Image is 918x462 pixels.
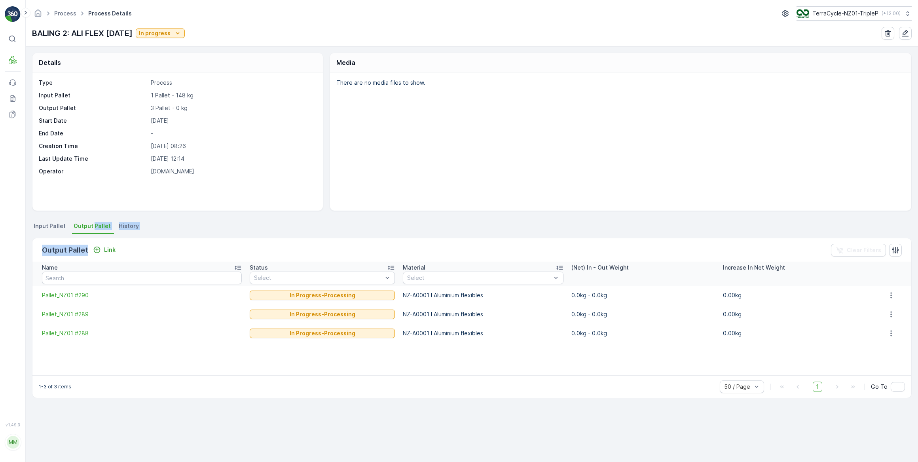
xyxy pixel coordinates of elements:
[74,222,111,230] span: Output Pallet
[39,384,71,390] p: 1-3 of 3 items
[797,6,912,21] button: TerraCycle-NZ01-TripleP(+12:00)
[151,79,314,87] p: Process
[42,272,242,284] input: Search
[719,324,871,343] td: 0.00kg
[151,91,314,99] p: 1 Pallet - 148 kg
[719,286,871,305] td: 0.00kg
[723,264,785,272] p: Increase In Net Weight
[290,291,355,299] p: In Progress-Processing
[250,329,395,338] button: In Progress-Processing
[136,29,185,38] button: In progress
[567,286,719,305] td: 0.0kg - 0.0kg
[399,324,568,343] td: NZ-A0001 I Aluminium flexibles
[254,274,382,282] p: Select
[119,222,139,230] span: History
[250,291,395,300] button: In Progress-Processing
[567,324,719,343] td: 0.0kg - 0.0kg
[39,79,148,87] p: Type
[831,244,886,257] button: Clear Filters
[39,155,148,163] p: Last Update Time
[151,167,314,175] p: [DOMAIN_NAME]
[39,104,148,112] p: Output Pallet
[90,245,119,255] button: Link
[571,264,629,272] p: (Net) In - Out Weight
[290,329,355,337] p: In Progress-Processing
[567,305,719,324] td: 0.0kg - 0.0kg
[719,305,871,324] td: 0.00kg
[407,274,552,282] p: Select
[151,142,314,150] p: [DATE] 08:26
[39,142,148,150] p: Creation Time
[151,117,314,125] p: [DATE]
[139,29,171,37] p: In progress
[797,9,809,18] img: TC_7kpGtVS.png
[336,79,903,87] p: There are no media files to show.
[39,167,148,175] p: Operator
[5,429,21,456] button: MM
[7,436,19,449] div: MM
[399,305,568,324] td: NZ-A0001 I Aluminium flexibles
[812,10,878,17] p: TerraCycle-NZ01-TripleP
[104,246,116,254] p: Link
[5,422,21,427] span: v 1.49.3
[250,310,395,319] button: In Progress-Processing
[151,104,314,112] p: 3 Pallet - 0 kg
[39,91,148,99] p: Input Pallet
[882,10,901,17] p: ( +12:00 )
[42,291,242,299] a: Pallet_NZ01 #290
[42,310,242,318] a: Pallet_NZ01 #289
[403,264,425,272] p: Material
[151,155,314,163] p: [DATE] 12:14
[871,383,888,391] span: Go To
[250,264,268,272] p: Status
[54,10,76,17] a: Process
[42,264,58,272] p: Name
[39,58,61,67] p: Details
[813,382,822,392] span: 1
[336,58,355,67] p: Media
[399,286,568,305] td: NZ-A0001 I Aluminium flexibles
[5,6,21,22] img: logo
[42,329,242,337] a: Pallet_NZ01 #288
[151,129,314,137] p: -
[39,117,148,125] p: Start Date
[87,10,133,17] span: Process Details
[39,129,148,137] p: End Date
[34,12,42,19] a: Homepage
[32,27,133,39] p: BALING 2: ALI FLEX [DATE]
[42,245,88,256] p: Output Pallet
[34,222,66,230] span: Input Pallet
[290,310,355,318] p: In Progress-Processing
[847,246,881,254] p: Clear Filters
